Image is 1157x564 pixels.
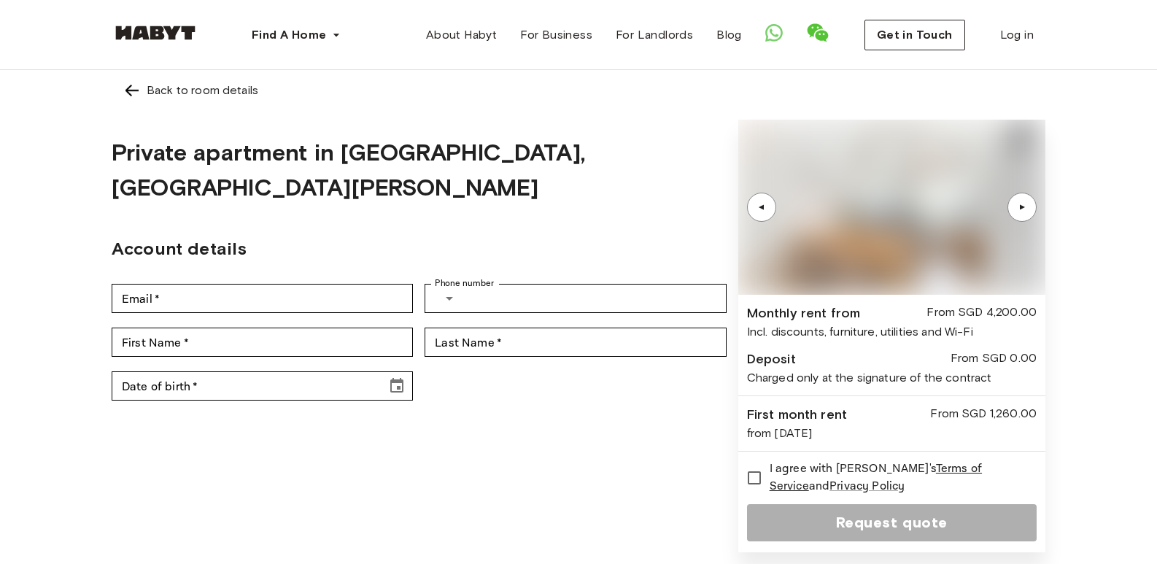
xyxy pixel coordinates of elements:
[747,304,861,323] div: Monthly rent from
[747,323,1037,341] div: Incl. discounts, furniture, utilities and Wi-Fi
[738,120,1045,295] img: Image of the room
[754,203,769,212] div: ▲
[435,277,494,290] label: Phone number
[616,26,693,44] span: For Landlords
[147,82,258,99] div: Back to room details
[520,26,592,44] span: For Business
[716,26,742,44] span: Blog
[112,135,727,205] h1: Private apartment in [GEOGRAPHIC_DATA], [GEOGRAPHIC_DATA][PERSON_NAME]
[765,24,783,47] a: Open WhatsApp
[747,405,847,425] div: First month rent
[930,405,1037,425] div: From SGD 1,260.00
[426,26,497,44] span: About Habyt
[951,349,1037,369] div: From SGD 0.00
[112,70,1045,111] a: Left pointing arrowBack to room details
[705,20,754,50] a: Blog
[240,20,352,50] button: Find A Home
[252,26,326,44] span: Find A Home
[414,20,508,50] a: About Habyt
[877,26,953,44] span: Get in Touch
[1015,203,1029,212] div: ▲
[435,284,464,313] button: Select country
[747,349,796,369] div: Deposit
[747,369,1037,387] div: Charged only at the signature of the contract
[604,20,705,50] a: For Landlords
[1000,26,1034,44] span: Log in
[123,82,141,99] img: Left pointing arrow
[112,236,727,262] h2: Account details
[988,20,1045,50] a: Log in
[864,20,965,50] button: Get in Touch
[770,460,1025,495] span: I agree with [PERSON_NAME]'s and
[747,425,1037,442] div: from [DATE]
[926,304,1037,323] div: From SGD 4,200.00
[829,479,905,494] a: Privacy Policy
[806,21,829,50] a: Show WeChat QR Code
[382,371,411,401] button: Choose date
[112,26,199,40] img: Habyt
[508,20,604,50] a: For Business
